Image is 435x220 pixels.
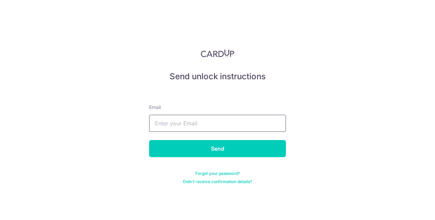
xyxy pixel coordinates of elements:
[201,49,234,57] img: CardUp Logo
[195,171,240,176] a: Forgot your password?
[149,115,286,132] input: Enter your Email
[149,71,286,82] h5: Send unlock instructions
[149,140,286,157] input: Send
[149,104,161,110] span: translation missing: en.devise.label.Email
[183,179,252,184] a: Didn't receive confirmation details?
